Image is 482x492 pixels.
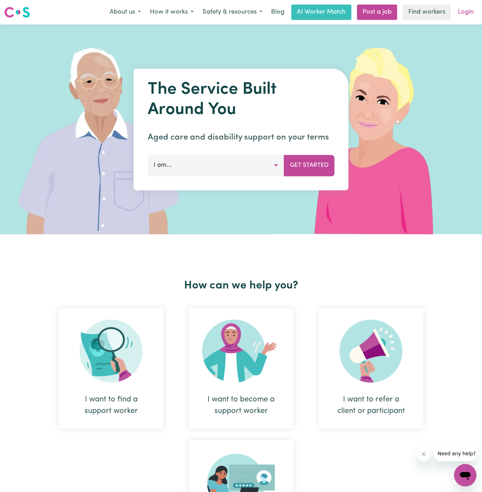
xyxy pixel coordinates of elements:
[198,5,267,20] button: Safety & resources
[80,320,143,383] img: Search
[267,5,289,20] a: Blog
[403,5,451,20] a: Find workers
[145,5,198,20] button: How it works
[433,446,476,461] iframe: Message from company
[357,5,397,20] a: Post a job
[148,155,284,176] button: I am...
[284,155,335,176] button: Get Started
[339,320,402,383] img: Refer
[454,464,476,486] iframe: Button to launch messaging window
[189,308,293,429] div: I want to become a support worker
[335,394,407,417] div: I want to refer a client or participant
[202,320,280,383] img: Become Worker
[75,394,147,417] div: I want to find a support worker
[417,447,431,461] iframe: Close message
[4,6,30,19] img: Careseekers logo
[46,279,436,292] h2: How can we help you?
[59,308,163,429] div: I want to find a support worker
[4,4,30,20] a: Careseekers logo
[148,80,335,120] h1: The Service Built Around You
[205,394,277,417] div: I want to become a support worker
[105,5,145,20] button: About us
[454,5,478,20] a: Login
[291,5,351,20] a: AI Worker Match
[148,131,335,144] p: Aged care and disability support on your terms
[319,308,423,429] div: I want to refer a client or participant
